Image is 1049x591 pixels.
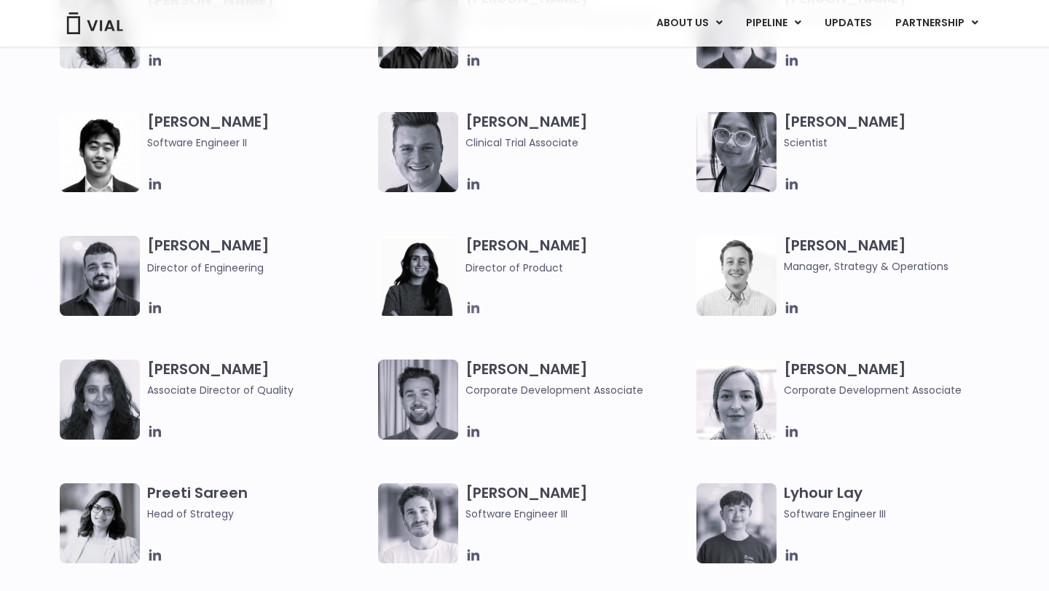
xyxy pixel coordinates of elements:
[147,360,371,398] h3: [PERSON_NAME]
[60,236,140,316] img: Igor
[784,506,1007,522] span: Software Engineer III
[696,236,777,316] img: Kyle Mayfield
[147,483,371,522] h3: Preeti Sareen
[147,506,371,522] span: Head of Strategy
[465,483,689,522] h3: [PERSON_NAME]
[696,112,777,192] img: Headshot of smiling woman named Anjali
[147,382,371,398] span: Associate Director of Quality
[66,12,124,34] img: Vial Logo
[465,112,689,151] h3: [PERSON_NAME]
[147,261,264,275] span: Director of Engineering
[784,112,1007,151] h3: [PERSON_NAME]
[147,236,371,276] h3: [PERSON_NAME]
[378,112,458,192] img: Headshot of smiling man named Collin
[378,360,458,440] img: Image of smiling man named Thomas
[378,483,458,563] img: Headshot of smiling man named Fran
[696,483,777,563] img: Ly
[784,135,1007,151] span: Scientist
[465,360,689,398] h3: [PERSON_NAME]
[147,112,371,151] h3: [PERSON_NAME]
[378,236,458,316] img: Smiling woman named Ira
[465,506,689,522] span: Software Engineer III
[465,236,689,276] h3: [PERSON_NAME]
[784,382,1007,398] span: Corporate Development Associate
[696,360,777,440] img: Headshot of smiling woman named Beatrice
[60,483,140,563] img: Image of smiling woman named Pree
[60,112,140,192] img: Jason Zhang
[884,11,990,36] a: PARTNERSHIPMenu Toggle
[784,360,1007,398] h3: [PERSON_NAME]
[784,258,1007,274] span: Manager, Strategy & Operations
[465,135,689,151] span: Clinical Trial Associate
[465,261,563,275] span: Director of Product
[813,11,883,36] a: UPDATES
[147,135,371,151] span: Software Engineer II
[784,483,1007,522] h3: Lyhour Lay
[645,11,734,36] a: ABOUT USMenu Toggle
[465,382,689,398] span: Corporate Development Associate
[60,360,140,440] img: Headshot of smiling woman named Bhavika
[784,236,1007,274] h3: [PERSON_NAME]
[734,11,812,36] a: PIPELINEMenu Toggle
